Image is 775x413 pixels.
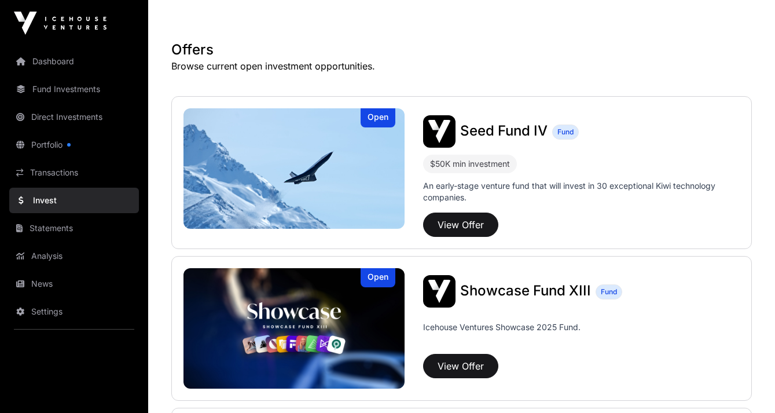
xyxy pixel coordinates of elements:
[423,321,581,333] p: Icehouse Ventures Showcase 2025 Fund.
[9,299,139,324] a: Settings
[183,268,405,389] a: Showcase Fund XIIIOpen
[460,122,548,139] span: Seed Fund IV
[9,104,139,130] a: Direct Investments
[361,108,395,127] div: Open
[171,59,752,73] p: Browse current open investment opportunities.
[460,284,591,299] a: Showcase Fund XIII
[9,160,139,185] a: Transactions
[183,108,405,229] img: Seed Fund IV
[423,275,456,308] img: Showcase Fund XIII
[9,188,139,213] a: Invest
[557,127,574,137] span: Fund
[423,155,517,173] div: $50K min investment
[9,76,139,102] a: Fund Investments
[460,124,548,139] a: Seed Fund IV
[9,132,139,158] a: Portfolio
[9,271,139,297] a: News
[423,213,498,237] button: View Offer
[183,268,405,389] img: Showcase Fund XIII
[9,243,139,269] a: Analysis
[183,108,405,229] a: Seed Fund IVOpen
[423,354,498,378] button: View Offer
[601,287,617,297] span: Fund
[430,157,510,171] div: $50K min investment
[717,357,775,413] iframe: Chat Widget
[9,49,139,74] a: Dashboard
[14,12,106,35] img: Icehouse Ventures Logo
[423,180,740,203] p: An early-stage venture fund that will invest in 30 exceptional Kiwi technology companies.
[460,282,591,299] span: Showcase Fund XIII
[9,215,139,241] a: Statements
[423,115,456,148] img: Seed Fund IV
[361,268,395,287] div: Open
[171,41,752,59] h1: Offers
